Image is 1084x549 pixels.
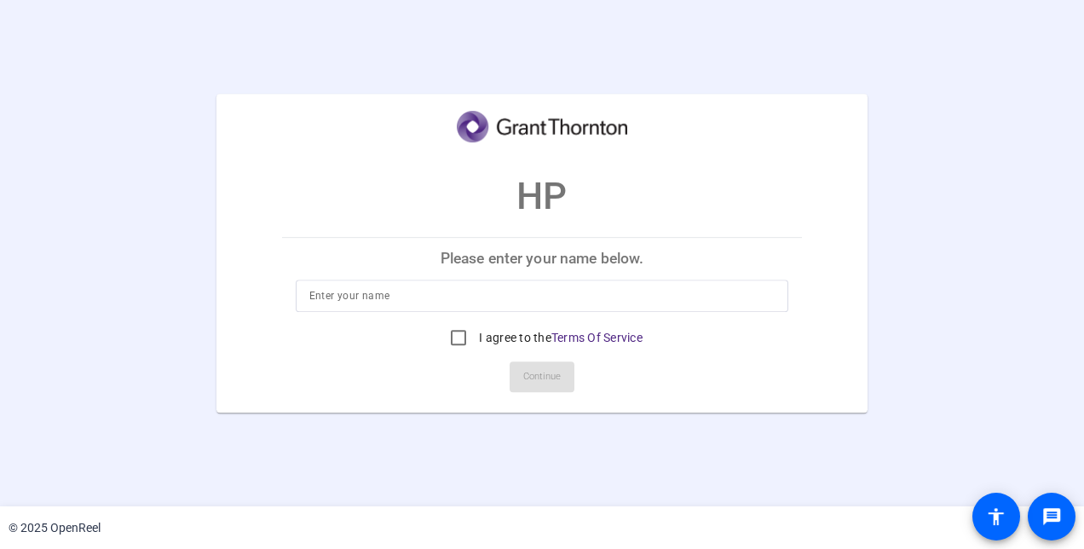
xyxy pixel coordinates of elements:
[516,168,568,224] p: HP
[282,238,803,279] p: Please enter your name below.
[551,331,643,344] a: Terms Of Service
[476,329,643,346] label: I agree to the
[986,506,1006,527] mat-icon: accessibility
[457,111,627,142] img: company-logo
[1041,506,1062,527] mat-icon: message
[9,519,101,537] div: © 2025 OpenReel
[309,286,776,306] input: Enter your name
